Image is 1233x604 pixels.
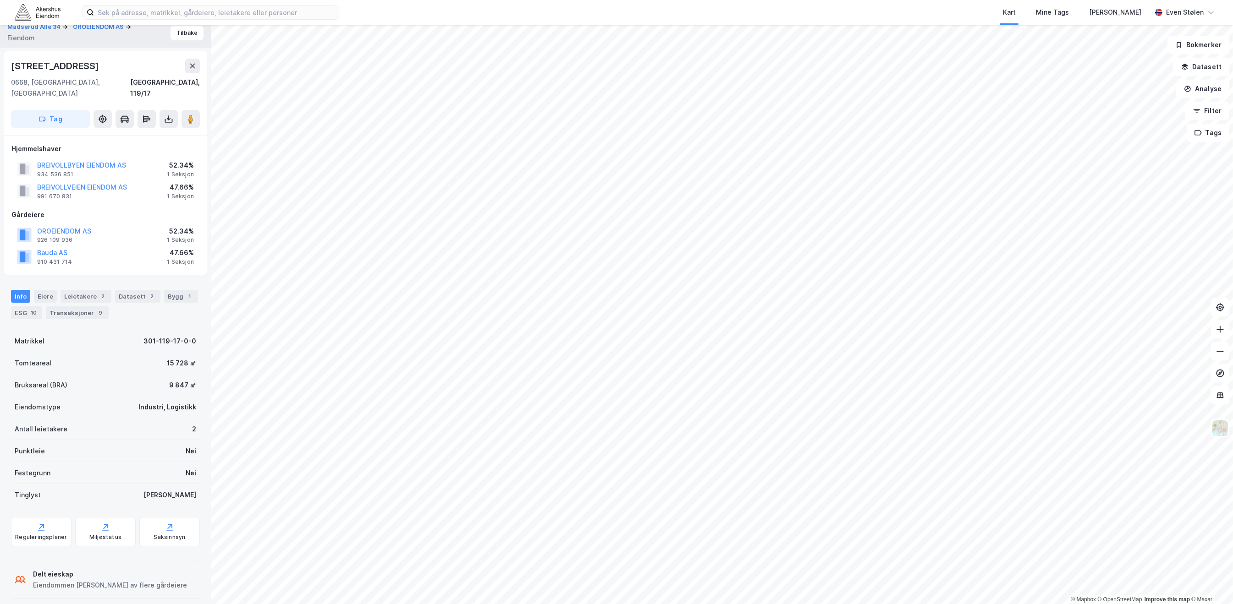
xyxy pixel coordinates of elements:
div: ESG [11,306,42,319]
div: 52.34% [167,160,194,171]
div: [PERSON_NAME] [1089,7,1141,18]
div: 0668, [GEOGRAPHIC_DATA], [GEOGRAPHIC_DATA] [11,77,130,99]
div: Info [11,290,30,303]
div: Antall leietakere [15,424,67,435]
div: Bygg [164,290,198,303]
button: Datasett [1173,58,1229,76]
div: Eiendomstype [15,402,61,413]
div: [STREET_ADDRESS] [11,59,101,73]
div: 301-119-17-0-0 [143,336,196,347]
div: Leietakere [61,290,111,303]
div: Transaksjoner [46,306,109,319]
div: Tomteareal [15,358,51,369]
div: Eiendom [7,33,35,44]
div: Kart [1003,7,1016,18]
div: 991 670 831 [37,193,72,200]
div: Kontrollprogram for chat [1187,560,1233,604]
div: 9 [96,308,105,317]
div: 2 [99,292,108,301]
img: Z [1211,419,1229,437]
div: 1 [185,292,194,301]
div: 1 Seksjon [167,171,194,178]
div: 1 Seksjon [167,258,194,266]
div: Festegrunn [15,468,50,479]
div: Eiere [34,290,57,303]
iframe: Chat Widget [1187,560,1233,604]
div: Mine Tags [1036,7,1069,18]
div: 52.34% [167,226,194,237]
div: Nei [186,468,196,479]
div: Matrikkel [15,336,44,347]
div: Eiendommen [PERSON_NAME] av flere gårdeiere [33,580,187,591]
div: Gårdeiere [11,209,199,220]
div: 910 431 714 [37,258,72,266]
button: Bokmerker [1167,36,1229,54]
div: Bruksareal (BRA) [15,380,67,391]
div: 1 Seksjon [167,193,194,200]
div: Nei [186,446,196,457]
div: 9 847 ㎡ [169,380,196,391]
div: 926 109 936 [37,236,72,244]
a: Improve this map [1145,596,1190,603]
div: Industri, Logistikk [138,402,196,413]
div: [GEOGRAPHIC_DATA], 119/17 [130,77,200,99]
div: 1 Seksjon [167,236,194,244]
div: 15 728 ㎡ [167,358,196,369]
div: Reguleringsplaner [15,533,67,541]
input: Søk på adresse, matrikkel, gårdeiere, leietakere eller personer [94,5,339,19]
button: Tag [11,110,90,128]
a: Mapbox [1071,596,1096,603]
button: Filter [1185,102,1229,120]
button: Madserud Allé 34 [7,22,62,32]
div: 47.66% [167,182,194,193]
div: Miljøstatus [89,533,121,541]
img: akershus-eiendom-logo.9091f326c980b4bce74ccdd9f866810c.svg [15,4,61,20]
div: Saksinnsyn [154,533,186,541]
div: Delt eieskap [33,569,187,580]
div: 10 [29,308,39,317]
div: Hjemmelshaver [11,143,199,154]
div: Datasett [115,290,160,303]
div: 47.66% [167,247,194,258]
div: 2 [192,424,196,435]
div: 934 536 851 [37,171,73,178]
button: Tags [1187,124,1229,142]
button: Analyse [1176,80,1229,98]
div: 2 [148,292,157,301]
div: [PERSON_NAME] [143,490,196,501]
button: Tilbake [171,26,204,40]
div: Tinglyst [15,490,41,501]
div: Punktleie [15,446,45,457]
button: OROEIENDOM AS [73,22,126,32]
div: Even Stølen [1166,7,1204,18]
a: OpenStreetMap [1098,596,1142,603]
